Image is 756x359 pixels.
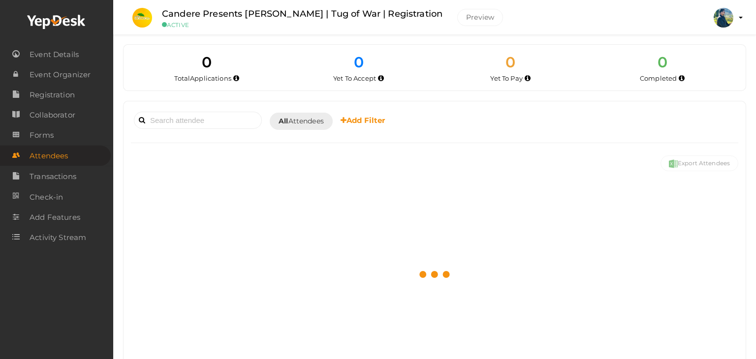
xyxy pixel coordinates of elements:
[457,9,503,26] button: Preview
[30,146,68,166] span: Attendees
[30,105,75,125] span: Collaborator
[333,74,376,82] span: Yet To Accept
[378,76,384,81] i: Yet to be accepted by organizer
[490,74,522,82] span: Yet To Pay
[30,228,86,247] span: Activity Stream
[505,53,515,71] span: 0
[640,74,677,82] span: Completed
[233,76,239,81] i: Total number of applications
[174,74,231,82] span: Total
[30,85,75,105] span: Registration
[30,45,79,64] span: Event Details
[417,257,452,292] img: loading.svg
[30,187,63,207] span: Check-in
[714,8,733,28] img: ACg8ocImFeownhHtboqxd0f2jP-n9H7_i8EBYaAdPoJXQiB63u4xhcvD=s100
[30,65,91,85] span: Event Organizer
[658,53,667,71] span: 0
[354,53,364,71] span: 0
[279,117,288,125] b: All
[30,125,54,145] span: Forms
[525,76,531,81] i: Accepted by organizer and yet to make payment
[341,116,385,125] b: Add Filter
[30,208,80,227] span: Add Features
[669,159,678,168] img: excel.svg
[279,116,324,126] span: Attendees
[162,21,442,29] small: ACTIVE
[162,7,442,21] label: Candere Presents [PERSON_NAME] | Tug of War | Registration
[132,8,152,28] img: 0C2H5NAW_small.jpeg
[661,155,738,171] button: Export Attendees
[202,53,212,71] span: 0
[679,76,685,81] i: Accepted and completed payment succesfully
[30,167,76,186] span: Transactions
[134,112,262,129] input: Search attendee
[190,74,231,82] span: Applications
